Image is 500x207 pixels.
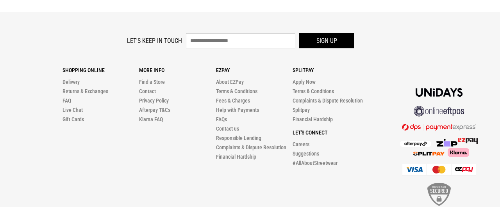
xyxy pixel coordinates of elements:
a: FAQs [216,116,227,122]
a: Gift Cards [62,116,84,122]
a: Splitpay [293,107,310,113]
a: Fees & Charges [216,97,250,104]
button: Sign up [299,33,354,48]
p: More Info [139,67,216,73]
a: Careers [293,141,309,147]
img: online eftpos [414,106,464,117]
a: Find a Store [139,79,165,85]
img: Afterpay [400,141,431,147]
a: About EZPay [216,79,244,85]
a: Terms & Conditions [293,88,334,94]
img: DPS [402,124,476,131]
a: Returns & Exchanges [62,88,108,94]
img: Klarna [445,148,469,157]
a: Contact us [216,126,239,132]
a: Contact [139,88,156,94]
img: SSL [427,183,451,206]
a: Complaints & Dispute Resolution [216,144,286,150]
a: Responsible Lending [216,135,261,141]
img: Cards [402,164,476,175]
a: Complaints & Dispute Resolution [293,97,363,104]
img: Splitpay [413,152,445,156]
p: Splitpay [293,67,370,73]
p: Ezpay [216,67,293,73]
p: Let's Connect [293,129,370,136]
img: Splitpay [458,138,478,144]
a: FAQ [62,97,71,104]
a: Privacy Policy [139,97,169,104]
a: Help with Payments [216,107,259,113]
p: Shopping Online [62,67,139,73]
label: Let's keep in touch [127,37,182,44]
a: Afterpay T&Cs [139,107,170,113]
a: Financial Hardship [216,154,256,160]
a: Klarna FAQ [139,116,163,122]
a: Suggestions [293,150,319,157]
a: Delivery [62,79,80,85]
a: Live Chat [62,107,83,113]
a: Terms & Conditions [216,88,257,94]
img: Zip [436,139,458,147]
a: #AllAboutStreetwear [293,160,337,166]
a: Financial Hardship [293,116,333,122]
a: Apply Now [293,79,316,85]
img: Unidays [416,88,462,97]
